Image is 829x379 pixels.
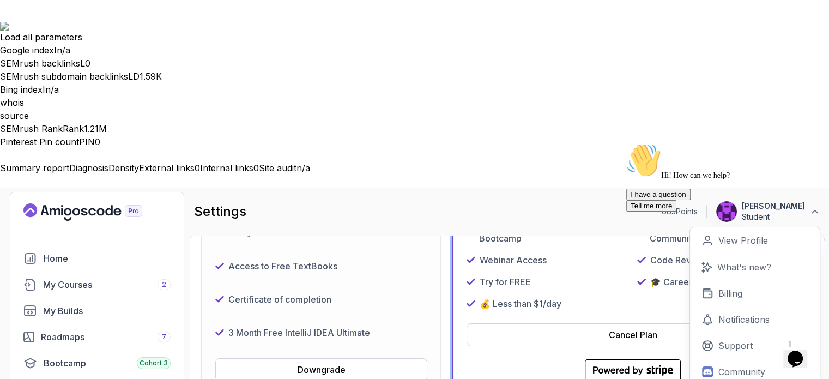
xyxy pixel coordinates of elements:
[200,163,253,173] span: Internal links
[4,62,55,73] button: Tell me more
[298,363,346,376] div: Downgrade
[108,163,139,173] span: Density
[259,163,296,173] span: Site audit
[54,45,57,56] span: I
[162,280,166,289] span: 2
[17,326,177,348] a: roadmaps
[480,297,561,310] p: 💰 Less than $1/day
[4,33,108,41] span: Hi! How can we help?
[84,123,107,134] a: 1.21M
[467,323,799,346] button: Cancel Plan
[23,203,167,221] a: Landing page
[43,84,45,95] span: I
[690,333,820,359] a: Support
[44,252,171,265] div: Home
[44,357,171,370] div: Bootcamp
[45,84,59,95] a: n/a
[79,136,95,147] span: PIN
[43,304,171,317] div: My Builds
[57,45,70,56] a: n/a
[85,58,90,69] a: 0
[4,4,201,73] div: 👋Hi! How can we help?I have a questionTell me more
[228,326,370,339] p: 3 Month Free IntelliJ IDEA Ultimate
[69,163,108,173] span: Diagnosis
[718,339,753,352] p: Support
[4,50,69,62] button: I have a question
[4,4,39,39] img: :wave:
[228,293,331,306] p: Certificate of completion
[17,248,177,269] a: home
[259,163,310,173] a: Site auditn/a
[162,333,166,341] span: 7
[228,260,337,273] p: Access to Free TextBooks
[63,123,84,134] span: Rank
[783,335,818,368] iframe: chat widget
[43,278,171,291] div: My Courses
[140,359,168,368] span: Cohort 3
[17,352,177,374] a: bootcamp
[296,163,310,173] span: n/a
[609,328,657,341] div: Cancel Plan
[253,163,259,173] span: 0
[718,365,765,378] p: Community
[95,136,100,147] a: 0
[17,300,177,322] a: builds
[80,58,85,69] span: L
[480,254,547,267] p: Webinar Access
[480,275,531,288] p: Try for FREE
[41,330,171,344] div: Roadmaps
[140,71,162,82] a: 1.59K
[139,163,195,173] span: External links
[195,163,200,173] span: 0
[17,274,177,296] a: courses
[128,71,140,82] span: LD
[194,203,246,220] h2: settings
[622,139,818,330] iframe: chat widget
